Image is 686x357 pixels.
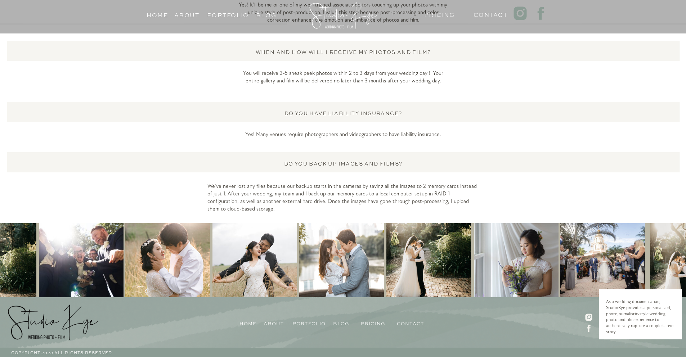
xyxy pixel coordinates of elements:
a: Contact [474,10,501,17]
h2: We’ve never lost any files because our backup starts in the cameras by saving all the images to 2... [207,183,479,211]
h3: Do you back up images and films? [220,159,467,166]
h3: Do you have liability insurance? [220,109,467,116]
a: Portfolio [292,319,325,326]
a: About [174,10,199,17]
a: pricing [361,319,389,326]
a: Portfolio [207,10,240,17]
h3: Copyright 2023 All Rights reserved [11,349,150,356]
p: You will receive 3-5 sneak peek photos within 2 to 3 days from your wedding day ! Your entire gal... [237,70,449,100]
h3: When and how will I receive my photos and film? [220,48,467,54]
a: Home [144,10,171,17]
p: Yes! It’ll be me or one of my well-trained associate editors touching up your photos with my uniq... [237,1,449,32]
a: About [264,319,289,326]
a: Home [239,319,267,326]
a: blog [333,319,361,326]
a: Blog [250,10,283,17]
a: PRICING [424,10,452,17]
a: Contact [397,319,425,326]
p: As a wedding documentarian, StudioKye provides a personalized, photojournalistic-style wedding ph... [606,299,674,330]
p: Yes! Many venues require photographers and videographers to have liability insurance. [237,131,449,148]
